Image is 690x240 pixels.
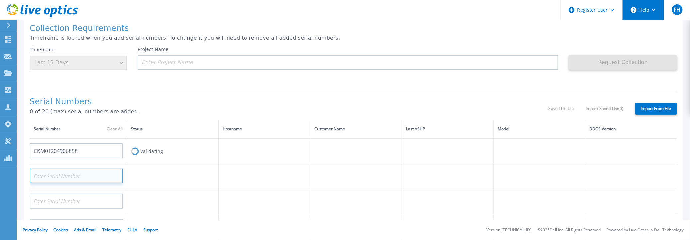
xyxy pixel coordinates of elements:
a: Privacy Policy [23,227,48,233]
input: Enter Project Name [138,55,558,70]
input: Enter Serial Number [30,143,123,158]
th: Status [127,120,219,138]
p: 0 of 20 (max) serial numbers are added. [30,109,549,115]
h1: Serial Numbers [30,97,549,107]
label: Timeframe [30,47,55,52]
label: Project Name [138,47,169,52]
h1: Collection Requirements [30,24,677,33]
button: Request Collection [569,55,677,70]
div: Validating [131,145,214,157]
a: Cookies [53,227,68,233]
a: EULA [127,227,137,233]
a: Ads & Email [74,227,96,233]
th: DDOS Version [585,120,677,138]
input: Enter Serial Number [30,194,123,209]
th: Last ASUP [402,120,494,138]
th: Hostname [219,120,310,138]
li: Powered by Live Optics, a Dell Technology [607,228,684,232]
input: Enter Serial Number [30,219,123,234]
li: Version: [TECHNICAL_ID] [486,228,531,232]
a: Support [143,227,158,233]
input: Enter Serial Number [30,169,123,183]
a: Telemetry [102,227,121,233]
p: Timeframe is locked when you add serial numbers. To change it you will need to remove all added s... [30,35,677,41]
th: Model [494,120,585,138]
span: FH [674,7,680,12]
label: Import From File [635,103,677,115]
th: Customer Name [310,120,402,138]
li: © 2025 Dell Inc. All Rights Reserved [537,228,601,232]
div: Serial Number [34,125,123,133]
